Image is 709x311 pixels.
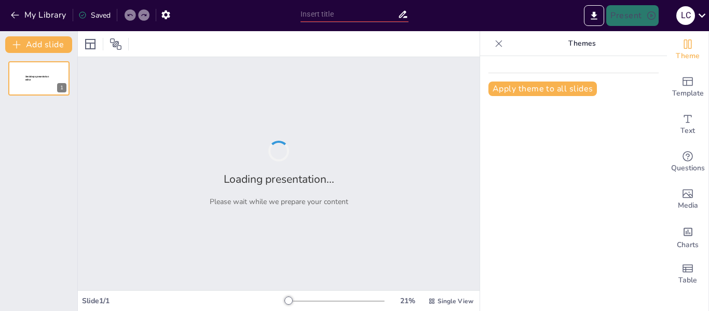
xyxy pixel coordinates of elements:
[667,106,708,143] div: Add text boxes
[667,69,708,106] div: Add ready made slides
[8,61,70,96] div: 1
[395,296,420,306] div: 21 %
[82,296,285,306] div: Slide 1 / 1
[488,82,597,96] button: Apply theme to all slides
[680,125,695,137] span: Text
[677,239,699,251] span: Charts
[210,197,348,207] p: Please wait while we prepare your content
[584,5,604,26] button: Export to PowerPoint
[110,38,122,50] span: Position
[301,7,398,22] input: Insert title
[606,5,658,26] button: Present
[667,31,708,69] div: Change the overall theme
[57,83,66,92] div: 1
[25,75,49,81] span: Sendsteps presentation editor
[676,5,695,26] button: L C
[678,200,698,211] span: Media
[667,255,708,293] div: Add a table
[5,36,72,53] button: Add slide
[678,275,697,286] span: Table
[676,6,695,25] div: L C
[667,218,708,255] div: Add charts and graphs
[78,10,111,20] div: Saved
[671,163,705,174] span: Questions
[672,88,704,99] span: Template
[224,172,334,186] h2: Loading presentation...
[438,297,473,305] span: Single View
[82,36,99,52] div: Layout
[667,143,708,181] div: Get real-time input from your audience
[676,50,700,62] span: Theme
[507,31,657,56] p: Themes
[667,181,708,218] div: Add images, graphics, shapes or video
[8,7,71,23] button: My Library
